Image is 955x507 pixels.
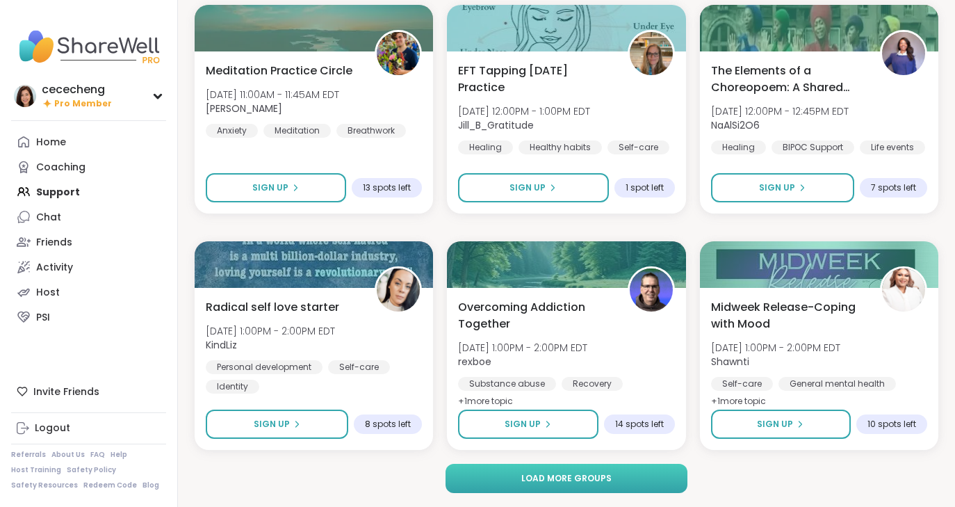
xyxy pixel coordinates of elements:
[711,63,865,96] span: The Elements of a Choreopoem: A Shared Healing
[772,140,854,154] div: BIPOC Support
[757,418,793,430] span: Sign Up
[562,377,623,391] div: Recovery
[252,182,288,194] span: Sign Up
[882,32,925,75] img: NaAlSi2O6
[36,211,61,225] div: Chat
[711,299,865,332] span: Midweek Release-Coping with Mood
[206,380,259,394] div: Identity
[607,140,669,154] div: Self-care
[206,410,348,439] button: Sign Up
[519,140,602,154] div: Healthy habits
[626,182,664,193] span: 1 spot left
[206,124,258,138] div: Anxiety
[142,481,159,490] a: Blog
[36,311,50,325] div: PSI
[51,450,85,460] a: About Us
[83,481,137,490] a: Redeem Code
[206,102,282,115] b: [PERSON_NAME]
[206,88,339,102] span: [DATE] 11:00AM - 11:45AM EDT
[11,22,166,71] img: ShareWell Nav Logo
[630,268,673,312] img: rexboe
[711,355,749,369] b: Shawnti
[54,98,112,110] span: Pro Member
[11,416,166,441] a: Logout
[630,32,673,75] img: Jill_B_Gratitude
[206,173,346,202] button: Sign Up
[521,472,612,485] span: Load more groups
[711,173,854,202] button: Sign Up
[36,261,73,275] div: Activity
[263,124,331,138] div: Meditation
[458,355,491,369] b: rexboe
[458,299,612,332] span: Overcoming Addiction Together
[446,464,688,493] button: Load more groups
[871,182,916,193] span: 7 spots left
[254,418,290,430] span: Sign Up
[90,450,105,460] a: FAQ
[509,182,546,194] span: Sign Up
[336,124,406,138] div: Breathwork
[867,419,916,430] span: 10 spots left
[759,182,795,194] span: Sign Up
[458,63,612,96] span: EFT Tapping [DATE] Practice
[36,236,72,250] div: Friends
[711,341,840,355] span: [DATE] 1:00PM - 2:00PM EDT
[11,280,166,305] a: Host
[711,140,766,154] div: Healing
[615,419,664,430] span: 14 spots left
[458,341,587,355] span: [DATE] 1:00PM - 2:00PM EDT
[11,305,166,330] a: PSI
[377,32,420,75] img: Nicholas
[458,173,608,202] button: Sign Up
[778,377,896,391] div: General mental health
[36,136,66,150] div: Home
[458,104,590,118] span: [DATE] 12:00PM - 1:00PM EDT
[206,63,352,79] span: Meditation Practice Circle
[328,360,390,374] div: Self-care
[111,450,127,460] a: Help
[711,377,773,391] div: Self-care
[11,379,166,404] div: Invite Friends
[36,161,85,175] div: Coaching
[35,421,70,435] div: Logout
[458,140,513,154] div: Healing
[363,182,411,193] span: 13 spots left
[458,377,556,391] div: Substance abuse
[11,154,166,179] a: Coaching
[11,481,78,490] a: Safety Resources
[67,465,116,475] a: Safety Policy
[11,255,166,280] a: Activity
[377,268,420,312] img: KindLiz
[882,268,925,312] img: Shawnti
[42,82,112,97] div: cececheng
[860,140,925,154] div: Life events
[711,104,849,118] span: [DATE] 12:00PM - 12:45PM EDT
[711,410,851,439] button: Sign Up
[206,360,323,374] div: Personal development
[505,418,541,430] span: Sign Up
[36,286,60,300] div: Host
[14,85,36,107] img: cececheng
[206,338,237,352] b: KindLiz
[365,419,411,430] span: 8 spots left
[11,204,166,230] a: Chat
[11,230,166,255] a: Friends
[711,118,760,132] b: NaAlSi2O6
[11,465,61,475] a: Host Training
[458,410,598,439] button: Sign Up
[458,118,534,132] b: Jill_B_Gratitude
[206,299,339,316] span: Radical self love starter
[11,450,46,460] a: Referrals
[206,324,335,338] span: [DATE] 1:00PM - 2:00PM EDT
[11,129,166,154] a: Home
